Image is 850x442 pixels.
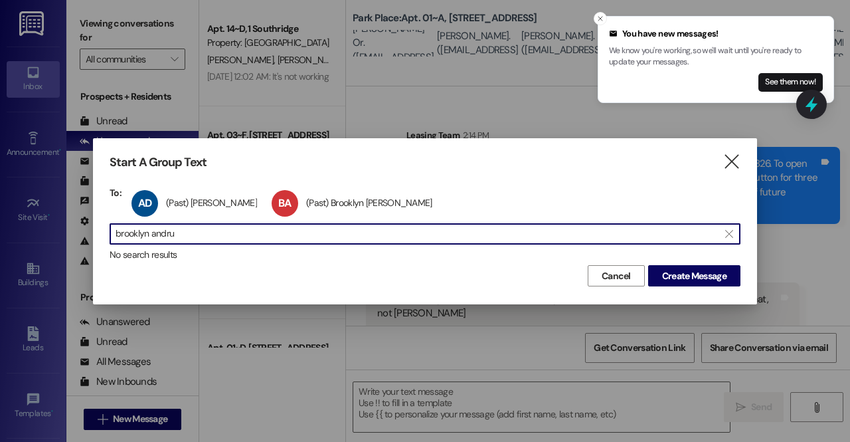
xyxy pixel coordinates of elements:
button: Close toast [594,12,607,25]
p: We know you're working, so we'll wait until you're ready to update your messages. [609,45,823,68]
h3: To: [110,187,122,199]
input: Search for any contact or apartment [116,225,719,243]
button: Create Message [648,265,740,286]
button: Cancel [588,265,645,286]
span: Create Message [662,269,726,283]
span: AD [138,196,151,210]
div: You have new messages! [609,27,823,41]
span: Cancel [602,269,631,283]
i:  [722,155,740,169]
i:  [725,229,732,239]
div: (Past) [PERSON_NAME] [166,197,257,209]
span: BA [278,196,291,210]
div: No search results [110,248,740,262]
div: (Past) Brooklyn [PERSON_NAME] [306,197,432,209]
button: Clear text [719,224,740,244]
button: See them now! [758,73,823,92]
h3: Start A Group Text [110,155,207,170]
